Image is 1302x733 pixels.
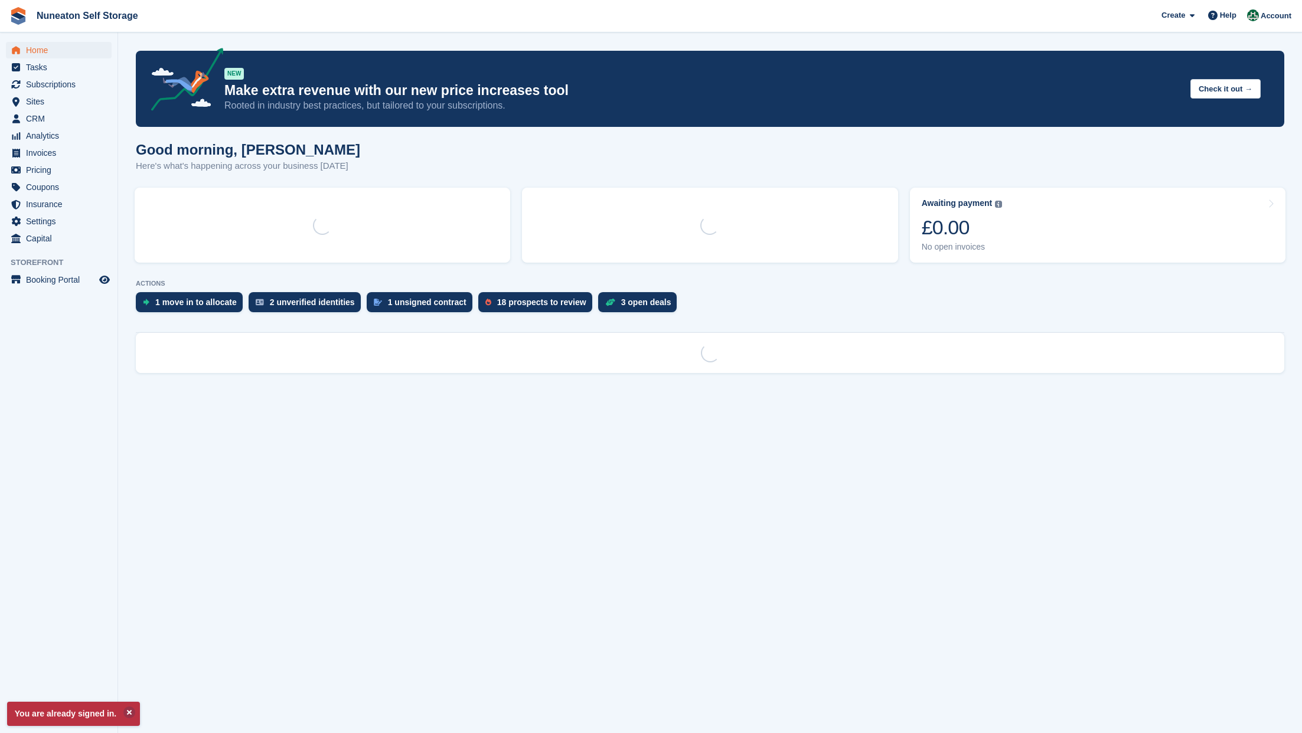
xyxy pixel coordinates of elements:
div: 3 open deals [621,297,671,307]
span: Insurance [26,196,97,212]
div: 2 unverified identities [270,297,355,307]
img: price-adjustments-announcement-icon-8257ccfd72463d97f412b2fc003d46551f7dbcb40ab6d574587a9cd5c0d94... [141,48,224,115]
span: Account [1261,10,1291,22]
a: menu [6,42,112,58]
span: Sites [26,93,97,110]
a: menu [6,196,112,212]
a: 3 open deals [598,292,683,318]
div: 18 prospects to review [497,297,586,307]
a: menu [6,145,112,161]
img: icon-info-grey-7440780725fd019a000dd9b08b2336e03edf1995a4989e88bcd33f0948082b44.svg [995,201,1002,208]
a: Preview store [97,273,112,287]
span: Storefront [11,257,118,269]
a: menu [6,271,112,288]
a: 1 move in to allocate [136,292,249,318]
div: Awaiting payment [922,198,993,208]
p: ACTIONS [136,280,1284,287]
img: stora-icon-8386f47178a22dfd0bd8f6a31ec36ba5ce8667c1dd55bd0f319d3a0aa187defe.svg [9,7,27,25]
span: Booking Portal [26,271,97,288]
span: Create [1161,9,1185,21]
div: 1 move in to allocate [155,297,237,307]
span: Help [1220,9,1236,21]
p: Here's what's happening across your business [DATE] [136,159,360,173]
a: Awaiting payment £0.00 No open invoices [910,188,1285,263]
span: Coupons [26,179,97,195]
span: Tasks [26,59,97,76]
a: menu [6,162,112,178]
button: Check it out → [1190,79,1261,99]
div: No open invoices [922,242,1003,252]
span: Subscriptions [26,76,97,93]
a: menu [6,179,112,195]
img: verify_identity-adf6edd0f0f0b5bbfe63781bf79b02c33cf7c696d77639b501bdc392416b5a36.svg [256,299,264,306]
img: Amanda [1247,9,1259,21]
a: 1 unsigned contract [367,292,478,318]
span: Pricing [26,162,97,178]
div: £0.00 [922,215,1003,240]
a: Nuneaton Self Storage [32,6,143,25]
span: Settings [26,213,97,230]
img: prospect-51fa495bee0391a8d652442698ab0144808aea92771e9ea1ae160a38d050c398.svg [485,299,491,306]
a: menu [6,93,112,110]
span: Invoices [26,145,97,161]
a: menu [6,127,112,144]
span: Analytics [26,127,97,144]
a: 2 unverified identities [249,292,367,318]
div: 1 unsigned contract [388,297,466,307]
h1: Good morning, [PERSON_NAME] [136,142,360,158]
a: menu [6,59,112,76]
p: Rooted in industry best practices, but tailored to your subscriptions. [224,99,1181,112]
a: menu [6,76,112,93]
img: deal-1b604bf984904fb50ccaf53a9ad4b4a5d6e5aea283cecdc64d6e3604feb123c2.svg [605,298,615,306]
img: contract_signature_icon-13c848040528278c33f63329250d36e43548de30e8caae1d1a13099fd9432cc5.svg [374,299,382,306]
img: move_ins_to_allocate_icon-fdf77a2bb77ea45bf5b3d319d69a93e2d87916cf1d5bf7949dd705db3b84f3ca.svg [143,299,149,306]
a: 18 prospects to review [478,292,598,318]
span: Capital [26,230,97,247]
span: Home [26,42,97,58]
div: NEW [224,68,244,80]
a: menu [6,213,112,230]
a: menu [6,110,112,127]
a: menu [6,230,112,247]
span: CRM [26,110,97,127]
p: Make extra revenue with our new price increases tool [224,82,1181,99]
p: You are already signed in. [7,702,140,726]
